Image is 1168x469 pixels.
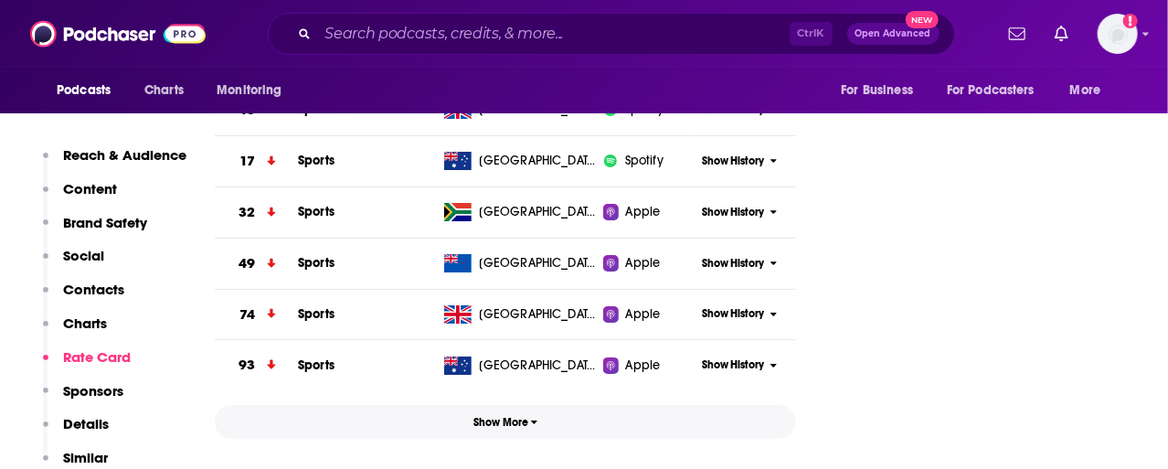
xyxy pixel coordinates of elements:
h3: 93 [239,355,255,376]
p: Details [63,415,109,432]
span: For Business [841,78,913,103]
p: Charts [63,314,107,332]
a: iconImageSpotify [603,152,695,170]
span: South Africa [479,203,598,221]
a: [GEOGRAPHIC_DATA] [437,152,603,170]
a: Sports [298,306,334,322]
button: Content [43,180,117,214]
a: Sports [298,153,334,168]
span: Australia [479,152,598,170]
h3: 32 [239,202,255,223]
span: Show More [473,416,538,429]
span: Show History [702,256,765,272]
button: Details [43,415,109,449]
span: Spotify [625,152,664,170]
button: Show History [695,256,783,272]
span: Show History [702,205,765,220]
button: open menu [1057,73,1124,108]
button: Show profile menu [1098,14,1138,54]
a: [GEOGRAPHIC_DATA] [437,254,603,272]
span: United Kingdom [479,305,598,324]
button: Open AdvancedNew [847,23,940,45]
p: Sponsors [63,382,123,400]
span: Australia [479,357,598,375]
div: Search podcasts, credits, & more... [268,13,955,55]
span: Ctrl K [790,22,833,46]
a: Apple [603,203,695,221]
a: [GEOGRAPHIC_DATA] [437,357,603,375]
button: Brand Safety [43,214,147,248]
span: New [906,11,939,28]
button: open menu [44,73,134,108]
button: Rate Card [43,348,131,382]
span: Show History [702,357,765,373]
p: Rate Card [63,348,131,366]
button: Charts [43,314,107,348]
h3: 74 [239,304,255,325]
a: 93 [215,340,298,390]
a: Apple [603,254,695,272]
span: Apple [626,254,661,272]
h3: 49 [239,253,255,274]
p: Contacts [63,281,124,298]
span: Apple [626,305,661,324]
a: 74 [215,290,298,340]
a: Apple [603,357,695,375]
button: open menu [204,73,305,108]
button: Contacts [43,281,124,314]
a: Show notifications dropdown [1047,18,1076,49]
span: Open Advanced [855,29,931,38]
button: Sponsors [43,382,123,416]
a: [GEOGRAPHIC_DATA] [437,203,603,221]
a: [GEOGRAPHIC_DATA] [437,305,603,324]
input: Search podcasts, credits, & more... [318,19,790,48]
span: For Podcasters [947,78,1035,103]
button: Show History [695,154,783,169]
button: Social [43,247,104,281]
a: Charts [133,73,195,108]
span: Monitoring [217,78,281,103]
a: 49 [215,239,298,289]
p: Similar [63,449,108,466]
a: Sports [298,204,334,219]
p: Social [63,247,104,264]
span: Podcasts [57,78,111,103]
button: Show History [695,306,783,322]
button: Show More [215,405,796,439]
h3: 17 [239,151,255,172]
span: New Zealand [479,254,598,272]
span: Show History [702,306,765,322]
img: iconImage [603,154,618,168]
a: Sports [298,255,334,271]
a: Show notifications dropdown [1002,18,1033,49]
p: Reach & Audience [63,146,186,164]
span: Show History [702,154,765,169]
img: User Profile [1098,14,1138,54]
button: Reach & Audience [43,146,186,180]
a: 17 [215,136,298,187]
svg: Add a profile image [1123,14,1138,28]
button: Show History [695,357,783,373]
a: 32 [215,187,298,238]
button: open menu [828,73,936,108]
span: Apple [626,357,661,375]
span: Logged in as Bobhunt28 [1098,14,1138,54]
span: Apple [626,203,661,221]
button: Show History [695,205,783,220]
span: Charts [144,78,184,103]
a: Apple [603,305,695,324]
button: open menu [935,73,1061,108]
a: Sports [298,357,334,373]
img: Podchaser - Follow, Share and Rate Podcasts [30,16,206,51]
p: Brand Safety [63,214,147,231]
span: More [1070,78,1101,103]
p: Content [63,180,117,197]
